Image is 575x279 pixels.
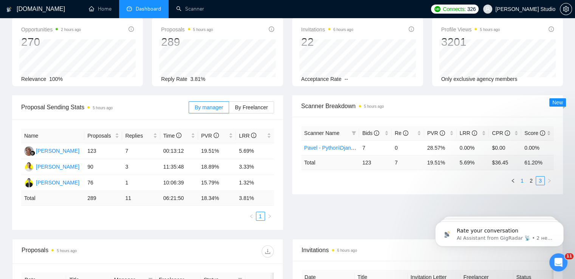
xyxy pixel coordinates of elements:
span: Invitations [302,245,554,255]
div: Proposals [22,245,147,257]
td: 1 [122,175,160,191]
img: MC [24,146,34,156]
span: 3.81% [191,76,206,82]
span: info-circle [129,26,134,32]
iframe: Intercom notifications сообщение [424,206,575,259]
span: Acceptance Rate [301,76,342,82]
span: Proposals [87,132,113,140]
td: 7 [122,143,160,159]
span: LRR [460,130,477,136]
td: Total [21,191,84,206]
button: setting [560,3,572,15]
span: info-circle [505,130,510,136]
td: 90 [84,159,122,175]
td: 61.20 % [521,155,554,170]
iframe: Intercom live chat [549,253,567,271]
span: Proposals [161,25,213,34]
td: $ 36.45 [489,155,521,170]
th: Proposals [84,129,122,143]
span: right [267,214,272,219]
span: PVR [427,130,445,136]
a: YT[PERSON_NAME] [24,179,79,185]
span: Dashboard [136,6,161,12]
span: Bids [362,130,379,136]
img: logo [6,3,12,15]
a: PO[PERSON_NAME] [24,163,79,169]
div: 22 [301,35,353,49]
th: Replies [122,129,160,143]
time: 5 hours ago [193,28,213,32]
td: 0 [392,140,424,155]
span: info-circle [540,130,545,136]
span: Profile Views [441,25,500,34]
span: left [249,214,254,219]
li: Previous Page [508,176,518,185]
td: 19.51 % [424,155,457,170]
span: info-circle [549,26,554,32]
td: 06:21:50 [160,191,198,206]
a: 3 [536,177,544,185]
div: [PERSON_NAME] [36,178,79,187]
td: 3.33% [236,159,274,175]
span: 326 [467,5,476,13]
td: 7 [359,140,392,155]
div: [PERSON_NAME] [36,163,79,171]
time: 6 hours ago [333,28,353,32]
li: 3 [536,176,545,185]
td: 3 [122,159,160,175]
td: 3.81 % [236,191,274,206]
time: 5 hours ago [364,104,384,108]
span: Time [163,133,181,139]
td: $0.00 [489,140,521,155]
span: Reply Rate [161,76,187,82]
img: YT [24,178,34,188]
span: left [511,178,515,183]
span: Scanner Name [304,130,339,136]
span: LRR [239,133,256,139]
span: Relevance [21,76,46,82]
a: homeHome [89,6,112,12]
span: download [262,248,273,254]
div: 270 [21,35,81,49]
span: info-circle [409,26,414,32]
span: Replies [125,132,151,140]
span: info-circle [472,130,477,136]
span: info-circle [214,133,219,138]
td: 123 [84,143,122,159]
td: 0.00% [457,140,489,155]
time: 5 hours ago [93,106,113,110]
img: gigradar-bm.png [30,150,35,156]
td: 15.79% [198,175,236,191]
div: 289 [161,35,213,49]
span: dashboard [127,6,132,11]
span: info-circle [176,133,181,138]
span: By manager [195,104,223,110]
time: 6 hours ago [337,248,357,253]
span: PVR [201,133,219,139]
a: Pavel - Python\Django Weekends [304,145,383,151]
span: By Freelancer [235,104,268,110]
span: -- [344,76,348,82]
span: CPR [492,130,510,136]
li: 1 [256,212,265,221]
span: Invitations [301,25,353,34]
td: 5.69% [236,143,274,159]
td: 7 [392,155,424,170]
span: setting [560,6,572,12]
span: 11 [565,253,573,259]
time: 5 hours ago [57,249,77,253]
div: 3201 [441,35,500,49]
a: 2 [527,177,535,185]
span: Opportunities [21,25,81,34]
td: 0.00% [521,140,554,155]
a: searchScanner [176,6,204,12]
li: 1 [518,176,527,185]
span: Score [524,130,545,136]
span: info-circle [440,130,445,136]
td: 11 [122,191,160,206]
td: 289 [84,191,122,206]
span: Re [395,130,408,136]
